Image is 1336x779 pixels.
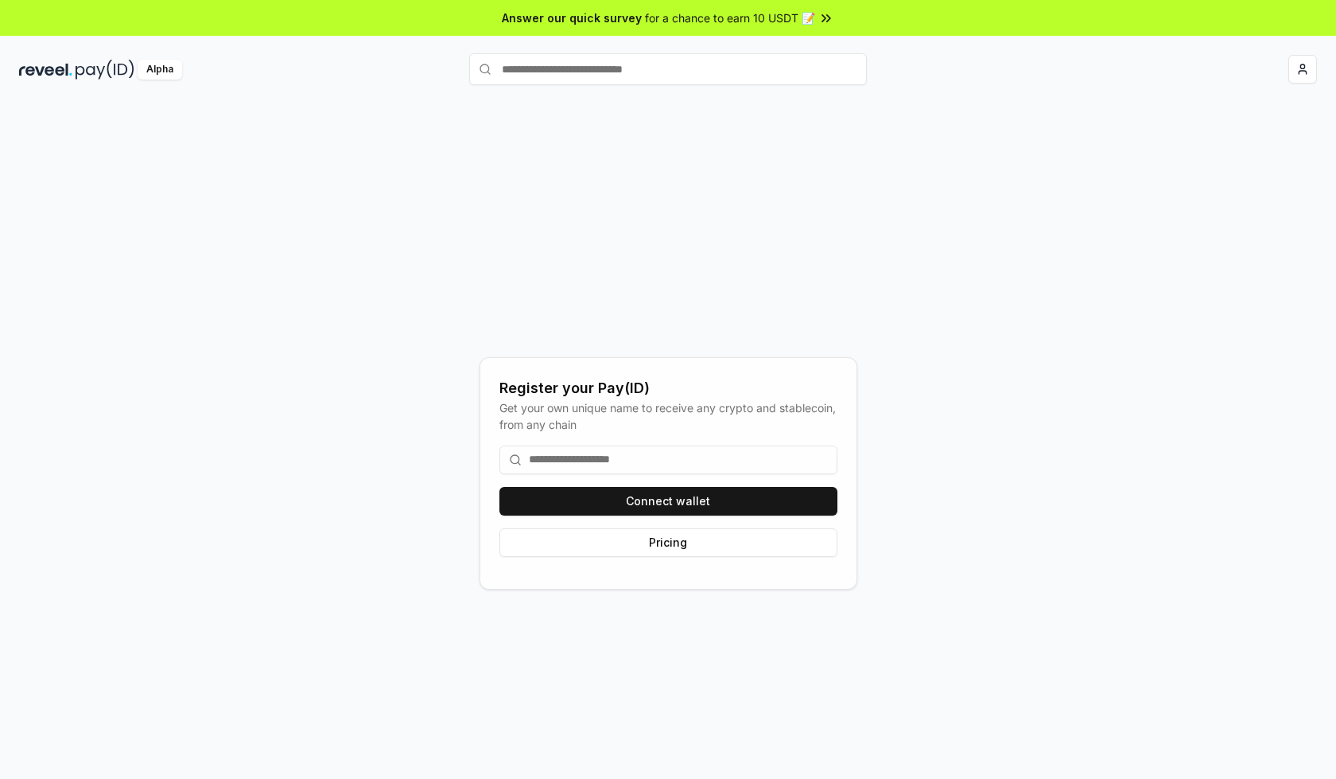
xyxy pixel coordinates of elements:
[499,528,837,557] button: Pricing
[645,10,815,26] span: for a chance to earn 10 USDT 📝
[76,60,134,80] img: pay_id
[138,60,182,80] div: Alpha
[502,10,642,26] span: Answer our quick survey
[499,487,837,516] button: Connect wallet
[19,60,72,80] img: reveel_dark
[499,377,837,399] div: Register your Pay(ID)
[499,399,837,433] div: Get your own unique name to receive any crypto and stablecoin, from any chain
